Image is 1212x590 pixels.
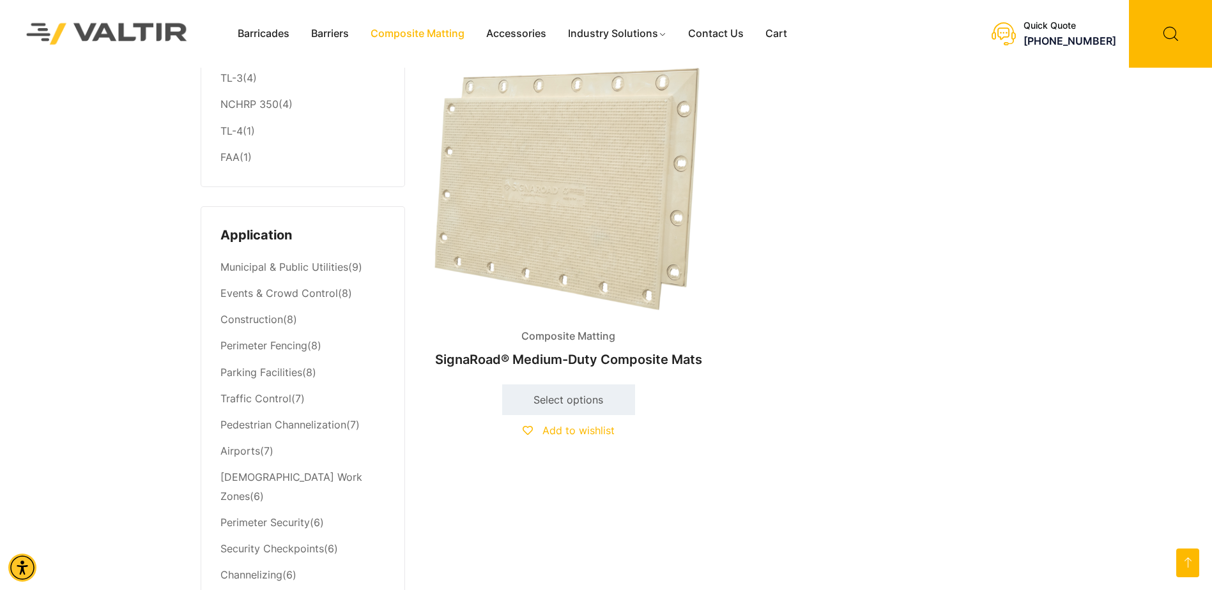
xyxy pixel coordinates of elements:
[677,24,755,43] a: Contact Us
[502,384,635,415] a: Select options for “SignaRoad® Medium-Duty Composite Mats”
[220,98,279,110] a: NCHRP 350
[1176,548,1199,577] a: Open this option
[220,72,243,84] a: TL-3
[431,60,707,317] img: Composite Matting
[1024,34,1116,47] a: call (888) 496-3625
[431,60,707,374] a: Composite MattingSignaRoad® Medium-Duty Composite Mats
[431,345,707,374] h2: SignaRoad® Medium-Duty Composite Mats
[220,287,338,299] a: Events & Crowd Control
[512,327,625,346] span: Composite Matting
[755,24,798,43] a: Cart
[557,24,678,43] a: Industry Solutions
[220,568,282,581] a: Channelizing
[220,339,307,352] a: Perimeter Fencing
[220,563,385,589] li: (6)
[220,333,385,359] li: (8)
[220,444,260,457] a: Airports
[220,392,291,405] a: Traffic Control
[220,366,302,379] a: Parking Facilities
[220,542,324,555] a: Security Checkpoints
[10,6,204,62] img: Valtir Rentals
[220,412,385,438] li: (7)
[220,92,385,118] li: (4)
[220,151,240,163] a: FAA
[220,510,385,536] li: (6)
[227,24,300,43] a: Barricades
[523,424,615,437] a: Add to wishlist
[542,424,615,437] span: Add to wishlist
[220,281,385,307] li: (8)
[8,554,36,582] div: Accessibility Menu
[220,118,385,144] li: (1)
[220,438,385,464] li: (7)
[220,464,385,510] li: (6)
[360,24,475,43] a: Composite Matting
[220,386,385,412] li: (7)
[220,66,385,92] li: (4)
[220,471,362,503] a: [DEMOGRAPHIC_DATA] Work Zones
[1024,20,1116,31] div: Quick Quote
[220,255,385,281] li: (9)
[220,144,385,167] li: (1)
[475,24,557,43] a: Accessories
[300,24,360,43] a: Barriers
[220,536,385,563] li: (6)
[220,226,385,245] h4: Application
[220,418,346,431] a: Pedestrian Channelization
[220,261,348,273] a: Municipal & Public Utilities
[220,125,243,137] a: TL-4
[220,516,310,529] a: Perimeter Security
[220,359,385,386] li: (8)
[220,313,283,326] a: Construction
[220,307,385,333] li: (8)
